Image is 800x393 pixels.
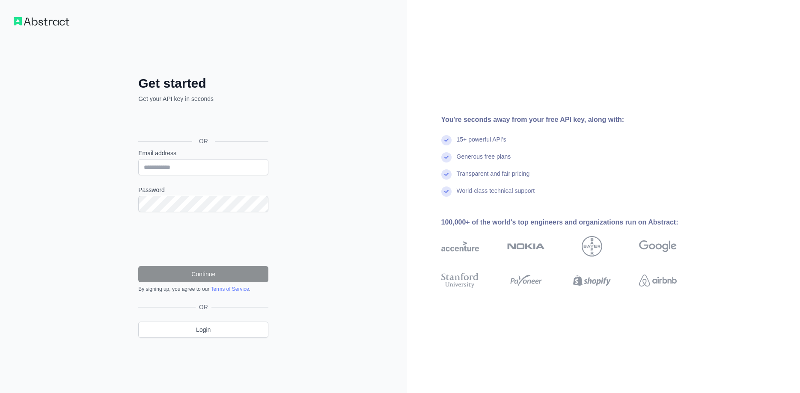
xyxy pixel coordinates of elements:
img: google [639,236,677,257]
span: OR [192,137,215,145]
button: Continue [138,266,268,282]
h2: Get started [138,76,268,91]
img: Workflow [14,17,69,26]
p: Get your API key in seconds [138,95,268,103]
img: check mark [441,186,452,197]
img: shopify [573,271,611,290]
img: payoneer [507,271,545,290]
span: OR [196,303,211,311]
img: check mark [441,169,452,180]
img: check mark [441,152,452,163]
div: Sign in with Google. Opens in new tab [138,112,267,131]
div: Transparent and fair pricing [457,169,530,186]
iframe: reCAPTCHA [138,222,268,256]
label: Password [138,186,268,194]
div: World-class technical support [457,186,535,204]
div: You're seconds away from your free API key, along with: [441,115,704,125]
div: By signing up, you agree to our . [138,286,268,293]
img: bayer [582,236,602,257]
img: check mark [441,135,452,145]
div: 15+ powerful API's [457,135,506,152]
img: nokia [507,236,545,257]
img: stanford university [441,271,479,290]
a: Terms of Service [211,286,249,292]
img: accenture [441,236,479,257]
a: Login [138,322,268,338]
img: airbnb [639,271,677,290]
div: Generous free plans [457,152,511,169]
label: Email address [138,149,268,157]
iframe: Sign in with Google Button [134,112,271,131]
div: 100,000+ of the world's top engineers and organizations run on Abstract: [441,217,704,228]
